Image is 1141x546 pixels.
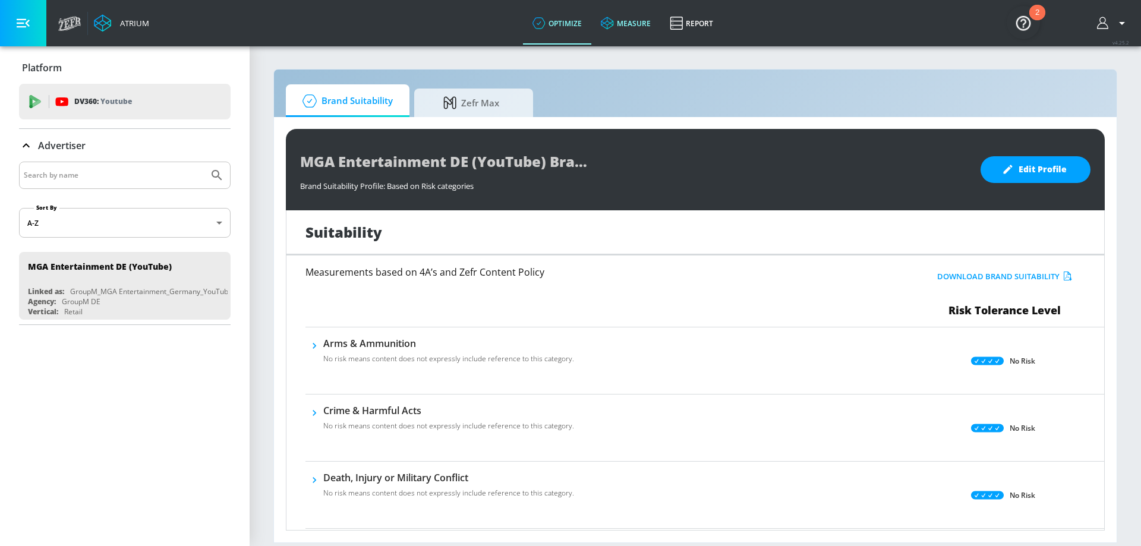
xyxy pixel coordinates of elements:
span: Zefr Max [426,89,516,117]
div: GroupM_MGA Entertainment_Germany_YouTube_ [70,286,235,296]
a: optimize [523,2,591,45]
button: Download Brand Suitability [934,267,1075,286]
p: Platform [22,61,62,74]
span: Edit Profile [1004,162,1067,177]
button: Open Resource Center, 2 new notifications [1007,6,1040,39]
div: Linked as: [28,286,64,296]
p: No risk means content does not expressly include reference to this category. [323,421,574,431]
div: Advertiser [19,129,231,162]
div: GroupM DE [62,296,100,307]
div: A-Z [19,208,231,238]
div: DV360: Youtube [19,84,231,119]
nav: list of Advertiser [19,247,231,324]
label: Sort By [34,204,59,212]
p: DV360: [74,95,132,108]
div: MGA Entertainment DE (YouTube) [28,261,172,272]
p: Youtube [100,95,132,108]
div: Retail [64,307,83,317]
a: Report [660,2,723,45]
span: v 4.25.2 [1112,39,1129,46]
p: No Risk [1010,489,1035,501]
a: Atrium [94,14,149,32]
h1: Suitability [305,222,382,242]
h6: Arms & Ammunition [323,337,574,350]
div: Arms & AmmunitionNo risk means content does not expressly include reference to this category. [323,337,574,371]
span: Risk Tolerance Level [948,303,1061,317]
p: Advertiser [38,139,86,152]
p: No risk means content does not expressly include reference to this category. [323,354,574,364]
div: Crime & Harmful ActsNo risk means content does not expressly include reference to this category. [323,404,574,438]
p: No risk means content does not expressly include reference to this category. [323,488,574,498]
div: Vertical: [28,307,58,317]
div: MGA Entertainment DE (YouTube)Linked as:GroupM_MGA Entertainment_Germany_YouTube_Agency:GroupM DE... [19,252,231,320]
input: Search by name [24,168,204,183]
div: Atrium [115,18,149,29]
div: Advertiser [19,162,231,324]
h6: Measurements based on 4A’s and Zefr Content Policy [305,267,838,277]
div: Death, Injury or Military ConflictNo risk means content does not expressly include reference to t... [323,471,574,506]
p: No Risk [1010,355,1035,367]
div: Brand Suitability Profile: Based on Risk categories [300,175,969,191]
p: No Risk [1010,422,1035,434]
button: Edit Profile [981,156,1090,183]
h6: Death, Injury or Military Conflict [323,471,574,484]
span: Brand Suitability [298,87,393,115]
div: 2 [1035,12,1039,28]
div: Agency: [28,296,56,307]
h6: Crime & Harmful Acts [323,404,574,417]
div: Platform [19,51,231,84]
a: measure [591,2,660,45]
